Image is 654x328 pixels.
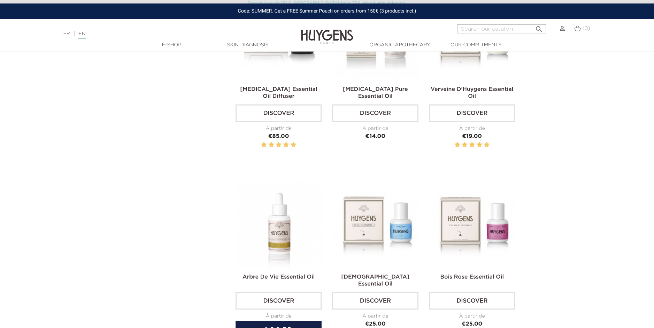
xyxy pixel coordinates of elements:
[60,30,267,38] div: |
[583,26,590,31] span: (0)
[365,321,386,327] span: €25.00
[429,313,515,320] div: À partir de
[243,274,315,280] a: Arbre De Vie Essential Oil
[137,41,207,49] a: E-Shop
[343,87,408,99] a: [MEDICAL_DATA] Pure Essential Oil
[332,125,418,132] div: À partir de
[236,292,322,310] a: Discover
[332,292,418,310] a: Discover
[440,274,504,280] a: Bois Rose Essential Oil
[236,125,322,132] div: À partir de
[366,134,385,139] span: €14.00
[462,321,482,327] span: €25.00
[333,181,420,267] img: H.E. TEMPLE 10ml
[429,125,515,132] div: À partir de
[276,141,282,149] label: 3
[268,134,289,139] span: €85.00
[240,87,317,99] a: [MEDICAL_DATA] Essential Oil Diffuser
[236,313,322,320] div: À partir de
[365,41,435,49] a: Organic Apothecary
[78,31,85,39] a: EN
[301,18,353,45] img: Huygens
[431,87,513,99] a: Verveine D'Huygens Essential Oil
[236,104,322,122] a: Discover
[462,141,467,149] label: 2
[332,104,418,122] a: Discover
[454,141,460,149] label: 1
[332,313,418,320] div: À partir de
[457,24,546,33] input: Search
[291,141,296,149] label: 5
[213,41,283,49] a: Skin Diagnosis
[469,141,475,149] label: 3
[261,141,267,149] label: 1
[430,181,516,267] img: H.E. BOIS ROSE 10ml
[535,23,543,31] i: 
[484,141,490,149] label: 5
[63,31,70,36] a: FR
[462,134,482,139] span: €19.00
[441,41,511,49] a: Our commitments
[429,104,515,122] a: Discover
[429,292,515,310] a: Discover
[477,141,482,149] label: 4
[268,141,274,149] label: 2
[533,22,545,32] button: 
[341,274,409,287] a: [DEMOGRAPHIC_DATA] Essential Oil
[283,141,289,149] label: 4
